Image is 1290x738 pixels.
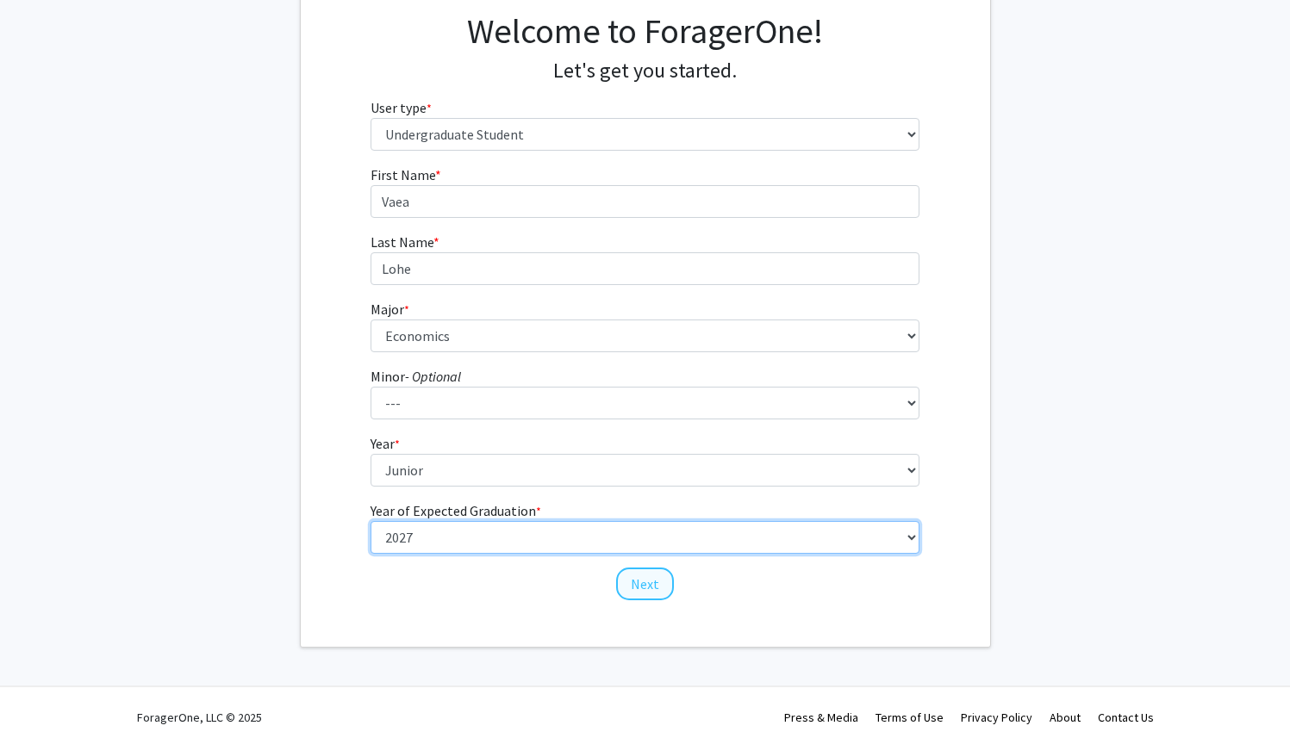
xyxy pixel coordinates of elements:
[616,567,674,600] button: Next
[13,660,73,725] iframe: Chat
[1098,710,1154,725] a: Contact Us
[876,710,944,725] a: Terms of Use
[371,233,433,251] span: Last Name
[371,433,400,454] label: Year
[371,97,432,118] label: User type
[371,299,409,319] label: Major
[784,710,858,725] a: Press & Media
[371,59,919,84] h4: Let's get you started.
[371,366,461,387] label: Minor
[371,500,541,521] label: Year of Expected Graduation
[371,166,435,183] span: First Name
[405,368,461,385] i: - Optional
[371,10,919,52] h1: Welcome to ForagerOne!
[1050,710,1081,725] a: About
[961,710,1032,725] a: Privacy Policy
